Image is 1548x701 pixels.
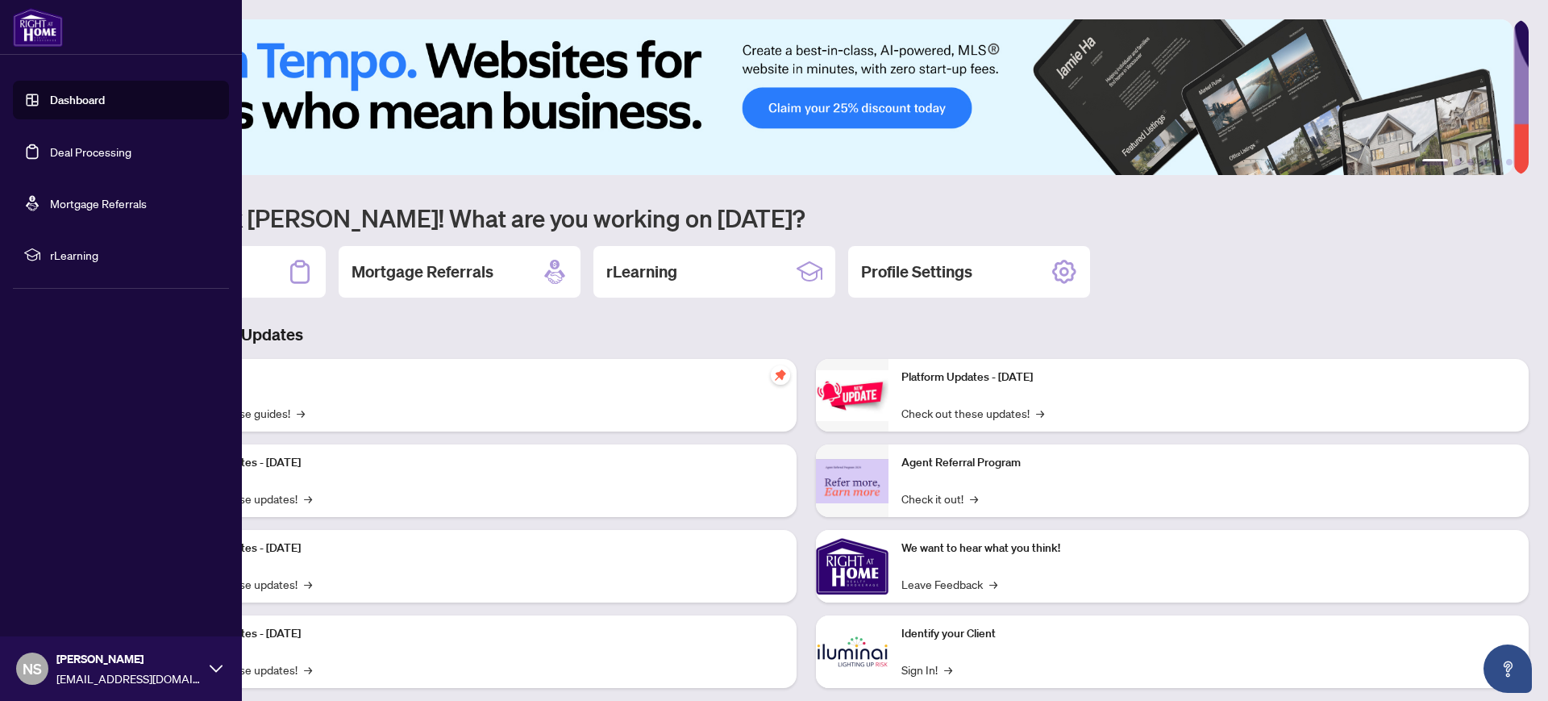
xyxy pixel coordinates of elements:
a: Dashboard [50,93,105,107]
p: Platform Updates - [DATE] [169,540,784,557]
button: 6 [1506,159,1513,165]
img: Slide 0 [84,19,1513,175]
span: → [989,575,997,593]
img: logo [13,8,63,47]
span: → [1036,404,1044,422]
a: Sign In!→ [901,661,952,678]
span: → [304,661,312,678]
img: Agent Referral Program [816,459,888,503]
h2: Profile Settings [861,261,972,283]
p: We want to hear what you think! [901,540,1516,557]
a: Check out these updates!→ [901,404,1044,422]
span: → [970,490,978,507]
a: Check it out!→ [901,490,978,507]
h2: Mortgage Referrals [352,261,493,283]
span: [PERSON_NAME] [56,650,202,668]
button: 1 [1422,159,1448,165]
span: rLearning [50,246,218,264]
a: Deal Processing [50,144,131,159]
a: Mortgage Referrals [50,196,147,211]
button: 4 [1480,159,1487,165]
span: → [944,661,952,678]
button: 2 [1454,159,1461,165]
button: 3 [1467,159,1474,165]
a: Leave Feedback→ [901,575,997,593]
p: Platform Updates - [DATE] [169,625,784,643]
h1: Welcome back [PERSON_NAME]! What are you working on [DATE]? [84,202,1529,233]
span: → [297,404,305,422]
img: Platform Updates - June 23, 2025 [816,370,888,421]
p: Platform Updates - [DATE] [169,454,784,472]
p: Identify your Client [901,625,1516,643]
p: Self-Help [169,369,784,386]
span: pushpin [771,365,790,385]
p: Agent Referral Program [901,454,1516,472]
h3: Brokerage & Industry Updates [84,323,1529,346]
button: 5 [1493,159,1500,165]
img: Identify your Client [816,615,888,688]
span: → [304,490,312,507]
p: Platform Updates - [DATE] [901,369,1516,386]
h2: rLearning [606,261,677,283]
img: We want to hear what you think! [816,530,888,603]
span: NS [23,657,42,680]
span: [EMAIL_ADDRESS][DOMAIN_NAME] [56,670,202,687]
button: Open asap [1483,645,1532,693]
span: → [304,575,312,593]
